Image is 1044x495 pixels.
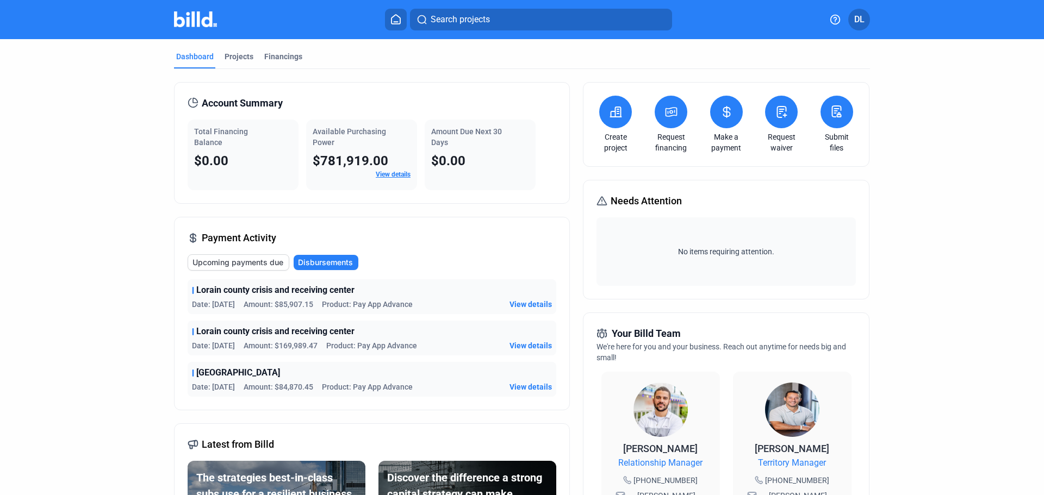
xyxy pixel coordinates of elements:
span: $0.00 [194,153,228,168]
span: Product: Pay App Advance [322,381,413,392]
img: Relationship Manager [633,383,688,437]
button: View details [509,381,552,392]
span: Payment Activity [202,230,276,246]
img: Billd Company Logo [174,11,217,27]
a: Create project [596,131,635,153]
button: View details [509,299,552,310]
button: DL [848,9,870,30]
div: Dashboard [176,51,214,62]
span: [PHONE_NUMBER] [765,475,829,486]
span: Date: [DATE] [192,299,235,310]
span: Lorain county crisis and receiving center [196,284,355,297]
button: View details [509,340,552,351]
a: View details [376,171,411,178]
span: Total Financing Balance [194,127,248,147]
span: Needs Attention [611,193,682,209]
span: Disbursements [298,257,353,268]
span: [GEOGRAPHIC_DATA] [196,366,280,379]
span: $781,919.00 [313,153,388,168]
span: Relationship Manager [618,456,703,469]
span: $0.00 [431,153,465,168]
span: Product: Pay App Advance [326,340,417,351]
span: DL [854,13,865,26]
span: [PERSON_NAME] [623,443,698,454]
button: Search projects [410,9,672,30]
img: Territory Manager [765,383,819,437]
span: Product: Pay App Advance [322,299,413,310]
button: Disbursements [294,255,358,270]
a: Make a payment [707,131,745,153]
span: Amount: $84,870.45 [244,381,313,392]
span: Search projects [431,13,490,26]
div: Financings [264,51,302,62]
span: Account Summary [202,96,283,111]
span: Amount: $85,907.15 [244,299,313,310]
span: [PERSON_NAME] [755,443,829,454]
span: Amount: $169,989.47 [244,340,318,351]
span: Amount Due Next 30 Days [431,127,502,147]
div: Projects [225,51,253,62]
span: Date: [DATE] [192,340,235,351]
a: Submit files [818,131,856,153]
span: Lorain county crisis and receiving center [196,325,355,338]
span: Territory Manager [758,456,826,469]
span: Latest from Billd [202,437,274,452]
span: Date: [DATE] [192,381,235,392]
span: We're here for you and your business. Reach out anytime for needs big and small! [596,342,846,362]
button: Upcoming payments due [188,254,289,271]
span: Your Billd Team [612,326,681,341]
span: No items requiring attention. [601,246,851,257]
span: [PHONE_NUMBER] [633,475,698,486]
span: Available Purchasing Power [313,127,386,147]
span: Upcoming payments due [192,257,283,268]
a: Request waiver [762,131,800,153]
a: Request financing [652,131,690,153]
